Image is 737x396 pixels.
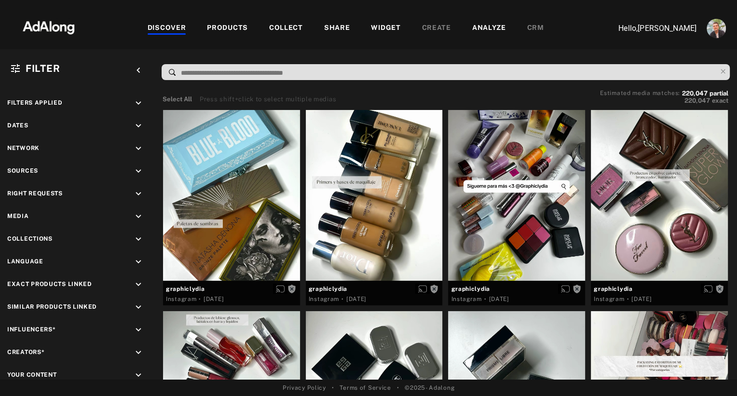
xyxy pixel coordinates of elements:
[594,285,725,293] span: graphiclydia
[600,96,728,106] button: 220,047exact
[309,295,339,303] div: Instagram
[309,285,440,293] span: graphiclydia
[332,383,334,392] span: •
[283,383,326,392] a: Privacy Policy
[627,295,629,303] span: ·
[273,284,287,294] button: Enable diffusion on this media
[484,295,487,303] span: ·
[324,23,350,34] div: SHARE
[133,325,144,335] i: keyboard_arrow_down
[204,296,224,302] time: 2025-04-17T10:06:25.000Z
[451,295,481,303] div: Instagram
[397,383,399,392] span: •
[133,98,144,109] i: keyboard_arrow_down
[472,23,506,34] div: ANALYZE
[133,302,144,313] i: keyboard_arrow_down
[133,189,144,199] i: keyboard_arrow_down
[7,167,38,174] span: Sources
[7,258,43,265] span: Language
[133,121,144,131] i: keyboard_arrow_down
[133,143,144,154] i: keyboard_arrow_down
[701,284,715,294] button: Enable diffusion on this media
[451,285,582,293] span: graphiclydia
[631,296,652,302] time: 2025-04-17T10:06:25.000Z
[166,295,196,303] div: Instagram
[6,12,91,41] img: 63233d7d88ed69de3c212112c67096b6.png
[600,90,680,96] span: Estimated media matches:
[422,23,451,34] div: CREATE
[341,295,344,303] span: ·
[7,303,97,310] span: Similar Products Linked
[133,211,144,222] i: keyboard_arrow_down
[346,296,367,302] time: 2025-04-17T10:06:25.000Z
[163,95,192,104] button: Select All
[7,326,55,333] span: Influencers*
[7,99,63,106] span: Filters applied
[7,371,56,378] span: Your Content
[7,145,40,151] span: Network
[527,23,544,34] div: CRM
[133,166,144,177] i: keyboard_arrow_down
[133,279,144,290] i: keyboard_arrow_down
[200,95,336,104] div: Press shift+click to select multiple medias
[7,122,28,129] span: Dates
[269,23,303,34] div: COLLECT
[7,349,44,355] span: Creators*
[689,350,737,396] iframe: Chat Widget
[133,347,144,358] i: keyboard_arrow_down
[26,63,60,74] span: Filter
[600,23,696,34] p: Hello, [PERSON_NAME]
[7,190,63,197] span: Right Requests
[682,91,728,96] button: 220,047partial
[340,383,391,392] a: Terms of Service
[415,284,430,294] button: Enable diffusion on this media
[573,285,581,292] span: Rights not requested
[405,383,454,392] span: © 2025 - Adalong
[684,97,710,104] span: 220,047
[371,23,400,34] div: WIDGET
[704,16,728,41] button: Account settings
[7,281,92,287] span: Exact Products Linked
[133,370,144,381] i: keyboard_arrow_down
[489,296,509,302] time: 2025-04-17T10:06:25.000Z
[430,285,438,292] span: Rights not requested
[133,65,144,76] i: keyboard_arrow_left
[166,285,297,293] span: graphiclydia
[715,285,724,292] span: Rights not requested
[7,213,29,219] span: Media
[199,295,201,303] span: ·
[287,285,296,292] span: Rights not requested
[707,19,726,38] img: ACg8ocLjEk1irI4XXb49MzUGwa4F_C3PpCyg-3CPbiuLEZrYEA=s96-c
[7,235,53,242] span: Collections
[207,23,248,34] div: PRODUCTS
[133,257,144,267] i: keyboard_arrow_down
[148,23,186,34] div: DISCOVER
[594,295,624,303] div: Instagram
[558,284,573,294] button: Enable diffusion on this media
[682,90,708,97] span: 220,047
[133,234,144,245] i: keyboard_arrow_down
